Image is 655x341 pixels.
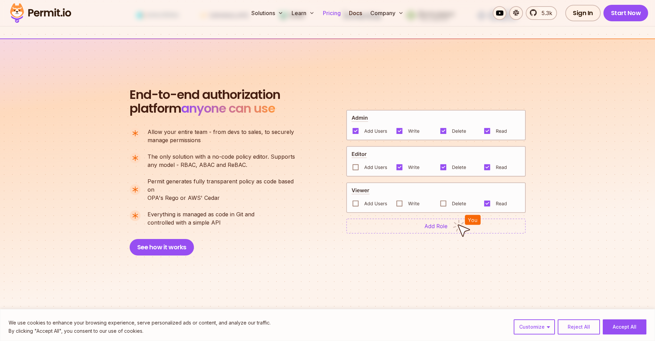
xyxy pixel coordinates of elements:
h2: platform [130,88,280,115]
img: Permit logo [7,1,74,25]
button: Customize [514,319,555,334]
p: By clicking "Accept All", you consent to our use of cookies. [9,327,271,335]
a: Docs [346,6,365,20]
span: Everything is managed as code in Git and [148,210,254,218]
span: Allow your entire team - from devs to sales, to securely [148,128,294,136]
button: Learn [289,6,317,20]
p: We use cookies to enhance your browsing experience, serve personalized ads or content, and analyz... [9,319,271,327]
p: manage permissions [148,128,294,144]
span: End-to-end authorization [130,88,280,102]
span: 5.3k [537,9,552,17]
a: 5.3k [526,6,557,20]
button: Company [368,6,406,20]
a: Start Now [603,5,648,21]
span: The only solution with a no-code policy editor. Supports [148,152,295,161]
p: controlled with a simple API [148,210,254,227]
button: See how it works [130,239,194,255]
button: Accept All [603,319,646,334]
span: anyone can use [181,100,275,117]
p: OPA's Rego or AWS' Cedar [148,177,301,202]
a: Sign In [565,5,601,21]
button: Solutions [249,6,286,20]
button: Reject All [558,319,600,334]
span: Permit generates fully transparent policy as code based on [148,177,301,194]
p: any model - RBAC, ABAC and ReBAC. [148,152,295,169]
a: Pricing [320,6,343,20]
